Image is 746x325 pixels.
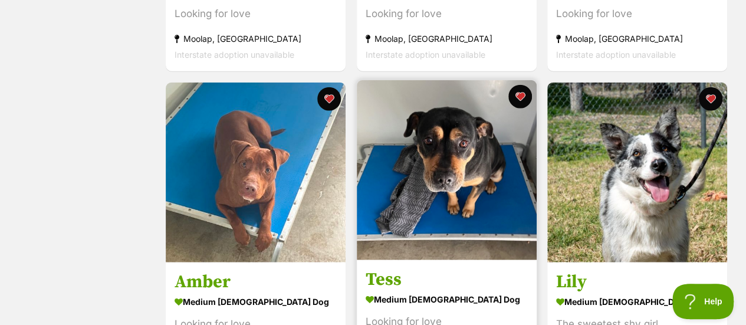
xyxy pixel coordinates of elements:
[366,31,528,47] div: Moolap, [GEOGRAPHIC_DATA]
[175,293,337,310] div: medium [DEMOGRAPHIC_DATA] Dog
[556,271,718,293] h3: Lily
[366,50,485,60] span: Interstate adoption unavailable
[175,271,337,293] h3: Amber
[366,291,528,308] div: medium [DEMOGRAPHIC_DATA] Dog
[166,83,346,262] img: Amber
[175,50,294,60] span: Interstate adoption unavailable
[699,87,722,111] button: favourite
[508,85,531,109] button: favourite
[672,284,734,319] iframe: Help Scout Beacon - Open
[357,80,537,260] img: Tess
[556,50,676,60] span: Interstate adoption unavailable
[556,31,718,47] div: Moolap, [GEOGRAPHIC_DATA]
[317,87,341,111] button: favourite
[175,31,337,47] div: Moolap, [GEOGRAPHIC_DATA]
[366,268,528,291] h3: Tess
[175,6,337,22] div: Looking for love
[366,6,528,22] div: Looking for love
[556,6,718,22] div: Looking for love
[556,293,718,310] div: medium [DEMOGRAPHIC_DATA] Dog
[547,83,727,262] img: Lily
